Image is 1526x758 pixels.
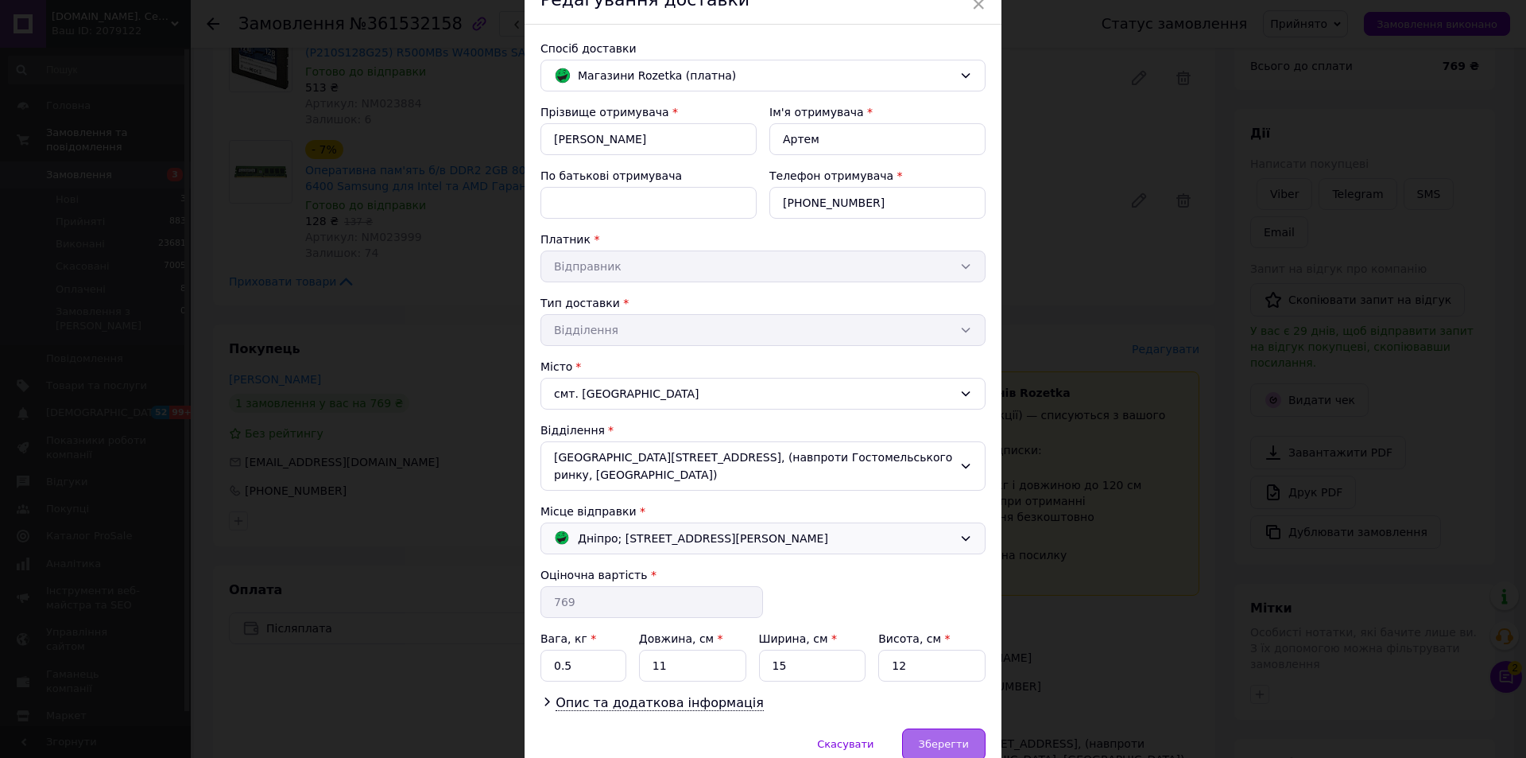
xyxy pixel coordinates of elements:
[540,231,986,247] div: Платник
[540,569,647,581] label: Оціночна вартість
[540,295,986,311] div: Тип доставки
[878,632,950,645] label: Висота, см
[540,169,682,182] label: По батькові отримувача
[540,503,986,519] div: Місце відправки
[540,378,986,410] div: смт. [GEOGRAPHIC_DATA]
[759,632,837,645] label: Ширина, см
[639,632,723,645] label: Довжина, см
[540,106,669,119] label: Прізвище отримувача
[769,187,986,219] input: +380
[540,441,986,491] div: [GEOGRAPHIC_DATA][STREET_ADDRESS], (навпроти Гостомельського ринку, [GEOGRAPHIC_DATA])
[769,169,893,182] label: Телефон отримувача
[578,530,828,547] span: Дніпро; [STREET_ADDRESS][PERSON_NAME]
[540,359,986,375] div: Місто
[817,738,873,750] span: Скасувати
[919,738,969,750] span: Зберегти
[540,41,986,56] div: Спосіб доставки
[540,422,986,438] div: Відділення
[578,67,953,84] span: Магазини Rozetka (платна)
[769,106,864,119] label: Ім'я отримувача
[540,632,596,645] label: Вага, кг
[556,695,764,711] span: Опис та додаткова інформація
